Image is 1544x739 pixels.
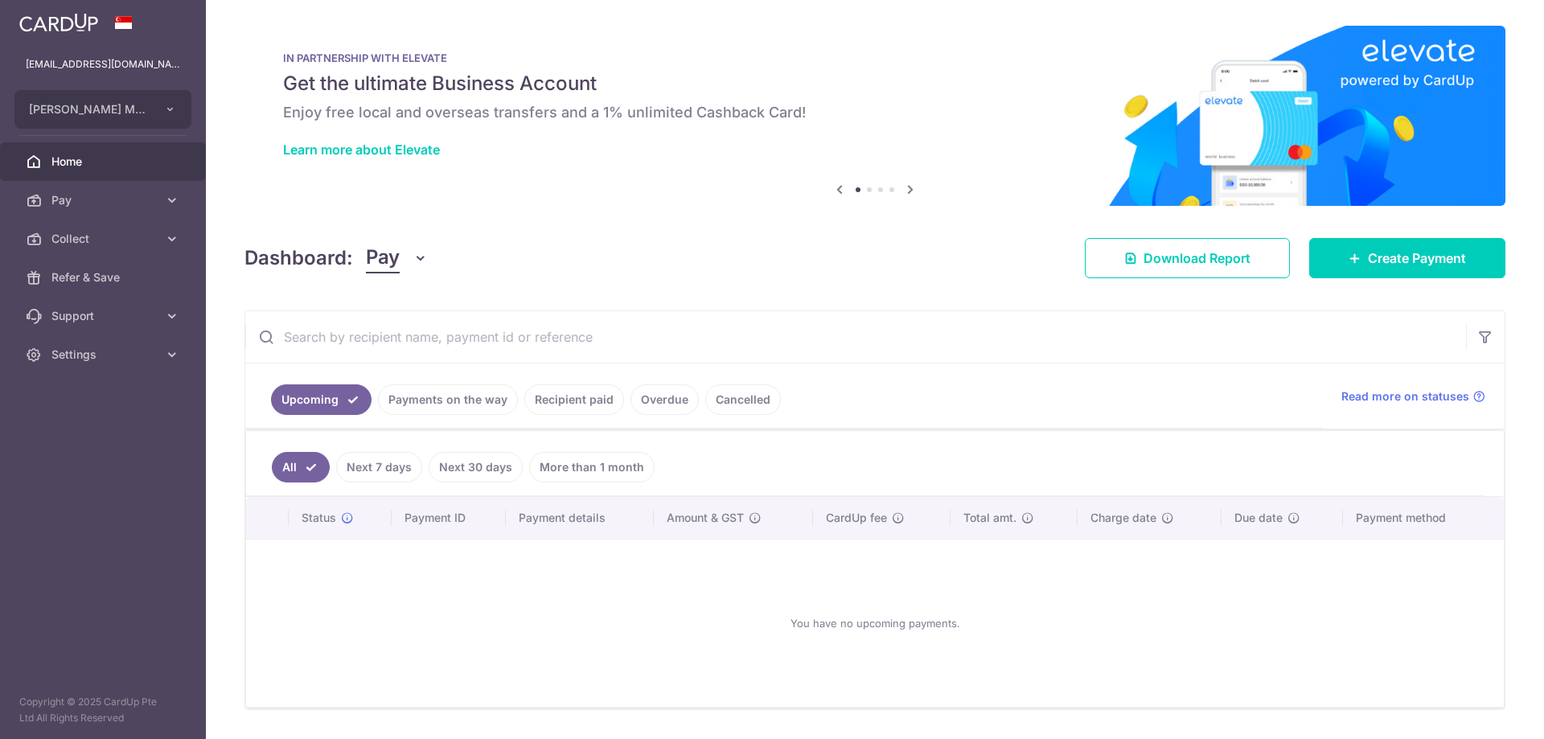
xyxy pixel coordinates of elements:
[667,510,744,526] span: Amount & GST
[429,452,523,482] a: Next 30 days
[392,497,506,539] th: Payment ID
[245,311,1466,363] input: Search by recipient name, payment id or reference
[1234,510,1283,526] span: Due date
[51,269,158,285] span: Refer & Save
[506,497,654,539] th: Payment details
[283,51,1467,64] p: IN PARTNERSHIP WITH ELEVATE
[630,384,699,415] a: Overdue
[336,452,422,482] a: Next 7 days
[1144,248,1250,268] span: Download Report
[51,154,158,170] span: Home
[244,26,1505,206] img: Renovation banner
[1343,497,1504,539] th: Payment method
[283,142,440,158] a: Learn more about Elevate
[529,452,655,482] a: More than 1 month
[19,13,98,32] img: CardUp
[265,552,1484,694] div: You have no upcoming payments.
[29,101,148,117] span: [PERSON_NAME] MANAGEMENT CONSULTANCY (S) PTE. LTD.
[1341,388,1485,404] a: Read more on statuses
[244,244,353,273] h4: Dashboard:
[378,384,518,415] a: Payments on the way
[272,452,330,482] a: All
[302,510,336,526] span: Status
[366,243,400,273] span: Pay
[51,231,158,247] span: Collect
[524,384,624,415] a: Recipient paid
[366,243,428,273] button: Pay
[51,192,158,208] span: Pay
[271,384,372,415] a: Upcoming
[1368,248,1466,268] span: Create Payment
[1090,510,1156,526] span: Charge date
[14,90,191,129] button: [PERSON_NAME] MANAGEMENT CONSULTANCY (S) PTE. LTD.
[1341,388,1469,404] span: Read more on statuses
[705,384,781,415] a: Cancelled
[283,103,1467,122] h6: Enjoy free local and overseas transfers and a 1% unlimited Cashback Card!
[826,510,887,526] span: CardUp fee
[283,71,1467,96] h5: Get the ultimate Business Account
[26,56,180,72] p: [EMAIL_ADDRESS][DOMAIN_NAME]
[1085,238,1290,278] a: Download Report
[1309,238,1505,278] a: Create Payment
[51,308,158,324] span: Support
[51,347,158,363] span: Settings
[963,510,1016,526] span: Total amt.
